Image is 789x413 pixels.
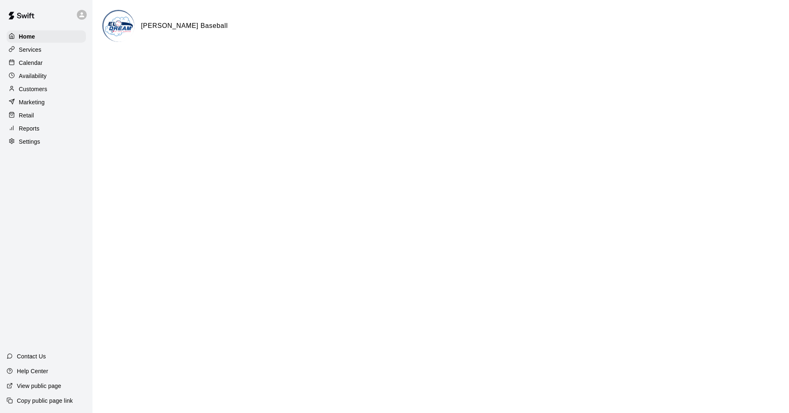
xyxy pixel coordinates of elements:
p: Availability [19,72,47,80]
a: Calendar [7,57,86,69]
img: La Makina Baseball logo [104,11,134,42]
a: Reports [7,122,86,135]
p: Reports [19,124,39,133]
h6: [PERSON_NAME] Baseball [141,21,228,31]
a: Retail [7,109,86,122]
p: Help Center [17,367,48,375]
a: Customers [7,83,86,95]
p: Contact Us [17,352,46,360]
p: Retail [19,111,34,119]
p: Home [19,32,35,41]
p: View public page [17,382,61,390]
a: Settings [7,135,86,148]
p: Services [19,46,42,54]
a: Services [7,44,86,56]
p: Calendar [19,59,43,67]
p: Customers [19,85,47,93]
a: Home [7,30,86,43]
p: Copy public page link [17,397,73,405]
p: Settings [19,138,40,146]
p: Marketing [19,98,45,106]
a: Availability [7,70,86,82]
a: Marketing [7,96,86,108]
